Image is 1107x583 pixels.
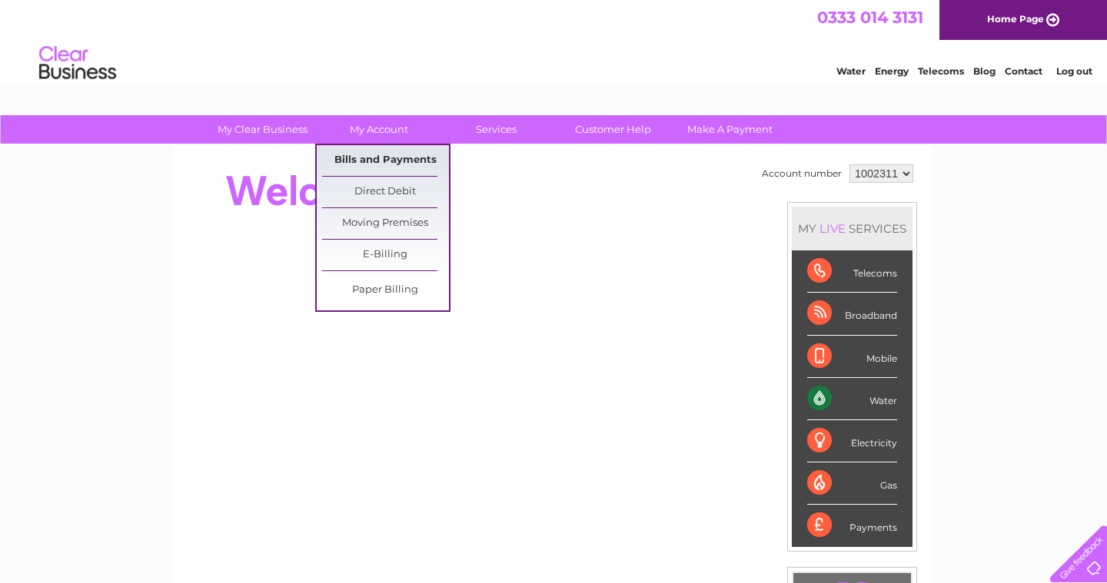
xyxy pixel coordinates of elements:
[322,177,449,207] a: Direct Debit
[667,115,793,144] a: Make A Payment
[199,115,326,144] a: My Clear Business
[1056,65,1092,77] a: Log out
[433,115,560,144] a: Services
[807,378,897,420] div: Water
[807,293,897,335] div: Broadband
[316,115,443,144] a: My Account
[836,65,866,77] a: Water
[807,336,897,378] div: Mobile
[817,8,923,27] a: 0333 014 3131
[550,115,676,144] a: Customer Help
[792,207,913,250] div: MY SERVICES
[973,65,996,77] a: Blog
[918,65,964,77] a: Telecoms
[38,40,117,87] img: logo.png
[191,8,918,75] div: Clear Business is a trading name of Verastar Limited (registered in [GEOGRAPHIC_DATA] No. 3667643...
[816,221,849,236] div: LIVE
[807,462,897,505] div: Gas
[758,161,846,187] td: Account number
[322,240,449,270] a: E-Billing
[322,208,449,239] a: Moving Premises
[807,420,897,462] div: Electricity
[322,145,449,176] a: Bills and Payments
[322,275,449,306] a: Paper Billing
[1005,65,1042,77] a: Contact
[807,505,897,546] div: Payments
[807,250,897,293] div: Telecoms
[875,65,909,77] a: Energy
